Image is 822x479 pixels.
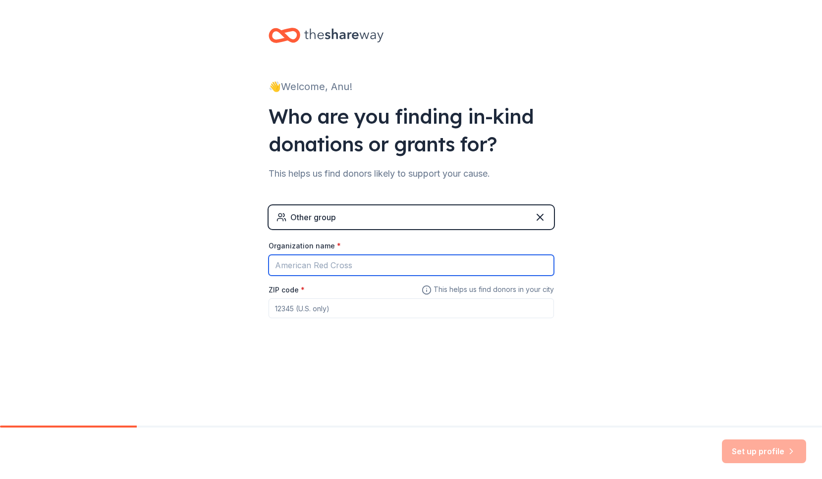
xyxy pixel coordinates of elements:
[269,241,341,251] label: Organization name
[269,166,554,182] div: This helps us find donors likely to support your cause.
[290,211,336,223] div: Other group
[269,285,305,295] label: ZIP code
[422,284,554,296] span: This helps us find donors in your city
[269,102,554,158] div: Who are you finding in-kind donations or grants for?
[269,255,554,276] input: American Red Cross
[269,298,554,318] input: 12345 (U.S. only)
[269,79,554,95] div: 👋 Welcome, Anu!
